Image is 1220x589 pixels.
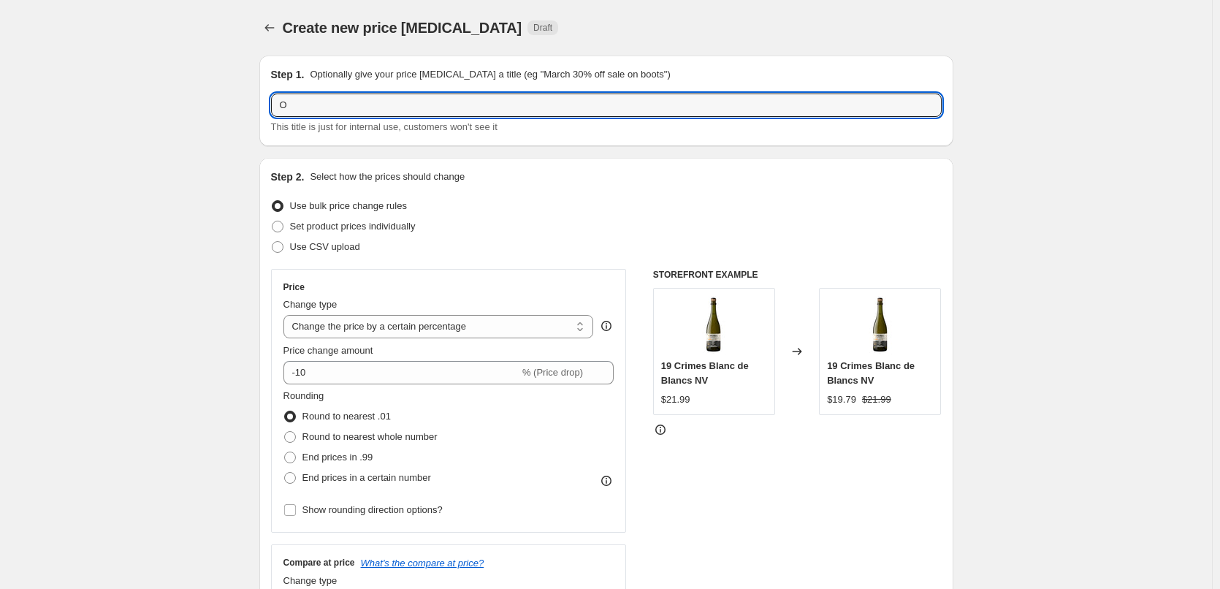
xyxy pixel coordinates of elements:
span: Round to nearest .01 [302,411,391,422]
input: 30% off holiday sale [271,94,942,117]
span: 19 Crimes Blanc de Blancs NV [827,360,915,386]
div: $21.99 [661,392,690,407]
p: Select how the prices should change [310,170,465,184]
span: End prices in .99 [302,452,373,463]
span: Create new price [MEDICAL_DATA] [283,20,522,36]
span: Price change amount [283,345,373,356]
span: Change type [283,299,338,310]
button: What's the compare at price? [361,558,484,569]
h6: STOREFRONT EXAMPLE [653,269,942,281]
h2: Step 1. [271,67,305,82]
span: Use bulk price change rules [290,200,407,211]
span: Rounding [283,390,324,401]
img: NVSparklingWine_24c81daf-51e3-407b-9073-a21761963ba4_80x.jpg [685,296,743,354]
input: -15 [283,361,519,384]
span: Set product prices individually [290,221,416,232]
div: help [599,319,614,333]
span: Use CSV upload [290,241,360,252]
h3: Compare at price [283,557,355,569]
span: This title is just for internal use, customers won't see it [271,121,497,132]
h3: Price [283,281,305,293]
span: % (Price drop) [522,367,583,378]
span: Show rounding direction options? [302,504,443,515]
button: Price change jobs [259,18,280,38]
span: Round to nearest whole number [302,431,438,442]
p: Optionally give your price [MEDICAL_DATA] a title (eg "March 30% off sale on boots") [310,67,670,82]
span: Draft [533,22,552,34]
div: $19.79 [827,392,856,407]
h2: Step 2. [271,170,305,184]
span: End prices in a certain number [302,472,431,483]
img: NVSparklingWine_24c81daf-51e3-407b-9073-a21761963ba4_80x.jpg [851,296,910,354]
span: 19 Crimes Blanc de Blancs NV [661,360,749,386]
strike: $21.99 [862,392,891,407]
span: Change type [283,575,338,586]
